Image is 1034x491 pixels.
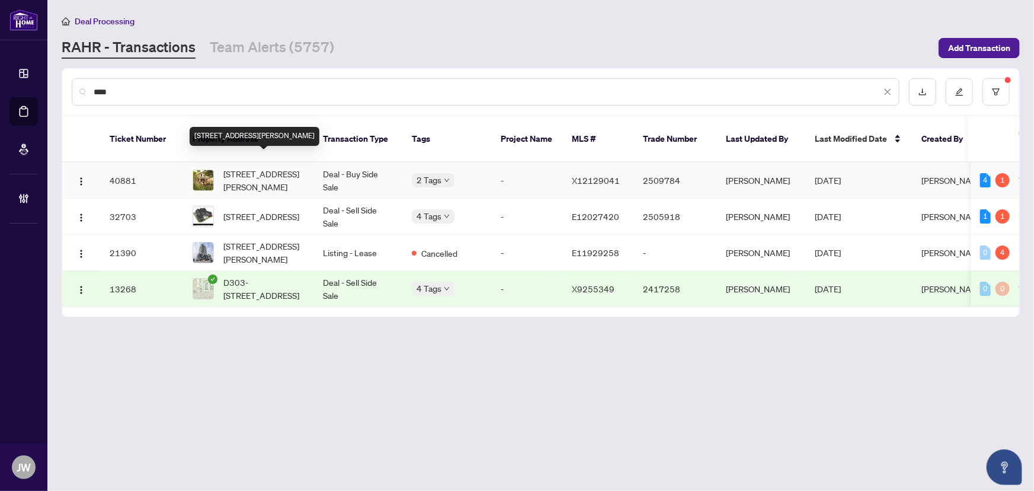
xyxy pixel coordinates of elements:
[72,171,91,190] button: Logo
[76,249,86,259] img: Logo
[491,162,562,199] td: -
[190,127,319,146] div: [STREET_ADDRESS][PERSON_NAME]
[76,177,86,186] img: Logo
[491,116,562,162] th: Project Name
[572,247,619,258] span: E11929258
[918,88,927,96] span: download
[815,211,841,222] span: [DATE]
[562,116,633,162] th: MLS #
[633,271,716,307] td: 2417258
[572,211,619,222] span: E12027420
[955,88,963,96] span: edit
[223,167,304,193] span: [STREET_ADDRESS][PERSON_NAME]
[193,206,213,227] img: thumbnail-img
[313,235,402,271] td: Listing - Lease
[716,235,805,271] td: [PERSON_NAME]
[100,271,183,307] td: 13268
[987,449,1022,485] button: Open asap
[421,247,457,260] span: Cancelled
[210,37,334,59] a: Team Alerts (5757)
[417,282,441,295] span: 4 Tags
[909,78,936,106] button: download
[992,88,1000,96] span: filter
[815,283,841,294] span: [DATE]
[100,162,183,199] td: 40881
[982,78,1010,106] button: filter
[100,116,183,162] th: Ticket Number
[72,279,91,298] button: Logo
[946,78,973,106] button: edit
[572,175,620,186] span: X12129041
[815,132,887,145] span: Last Modified Date
[716,199,805,235] td: [PERSON_NAME]
[76,285,86,295] img: Logo
[223,210,299,223] span: [STREET_ADDRESS]
[444,213,450,219] span: down
[716,271,805,307] td: [PERSON_NAME]
[633,199,716,235] td: 2505918
[995,173,1010,187] div: 1
[995,282,1010,296] div: 0
[313,116,402,162] th: Transaction Type
[633,235,716,271] td: -
[980,282,991,296] div: 0
[193,170,213,190] img: thumbnail-img
[223,240,304,266] span: [STREET_ADDRESS][PERSON_NAME]
[995,209,1010,224] div: 1
[313,199,402,235] td: Deal - Sell Side Sale
[100,199,183,235] td: 32703
[223,276,304,302] span: D303-[STREET_ADDRESS]
[100,235,183,271] td: 21390
[716,116,805,162] th: Last Updated By
[491,235,562,271] td: -
[921,175,985,186] span: [PERSON_NAME]
[183,116,313,162] th: Property Address
[72,243,91,262] button: Logo
[208,275,217,284] span: check-circle
[313,162,402,199] td: Deal - Buy Side Sale
[9,9,38,31] img: logo
[912,116,983,162] th: Created By
[815,247,841,258] span: [DATE]
[980,245,991,260] div: 0
[17,459,31,476] span: JW
[883,88,892,96] span: close
[193,243,213,263] img: thumbnail-img
[572,283,614,294] span: X9255349
[62,37,196,59] a: RAHR - Transactions
[939,38,1020,58] button: Add Transaction
[995,245,1010,260] div: 4
[815,175,841,186] span: [DATE]
[313,271,402,307] td: Deal - Sell Side Sale
[716,162,805,199] td: [PERSON_NAME]
[76,213,86,222] img: Logo
[633,116,716,162] th: Trade Number
[193,279,213,299] img: thumbnail-img
[980,209,991,224] div: 1
[948,39,1010,58] span: Add Transaction
[444,177,450,183] span: down
[921,247,985,258] span: [PERSON_NAME]
[402,116,491,162] th: Tags
[805,116,912,162] th: Last Modified Date
[491,199,562,235] td: -
[491,271,562,307] td: -
[62,17,70,25] span: home
[921,211,985,222] span: [PERSON_NAME]
[633,162,716,199] td: 2509784
[75,16,135,27] span: Deal Processing
[921,283,985,294] span: [PERSON_NAME]
[980,173,991,187] div: 4
[417,209,441,223] span: 4 Tags
[72,207,91,226] button: Logo
[444,286,450,292] span: down
[417,173,441,187] span: 2 Tags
